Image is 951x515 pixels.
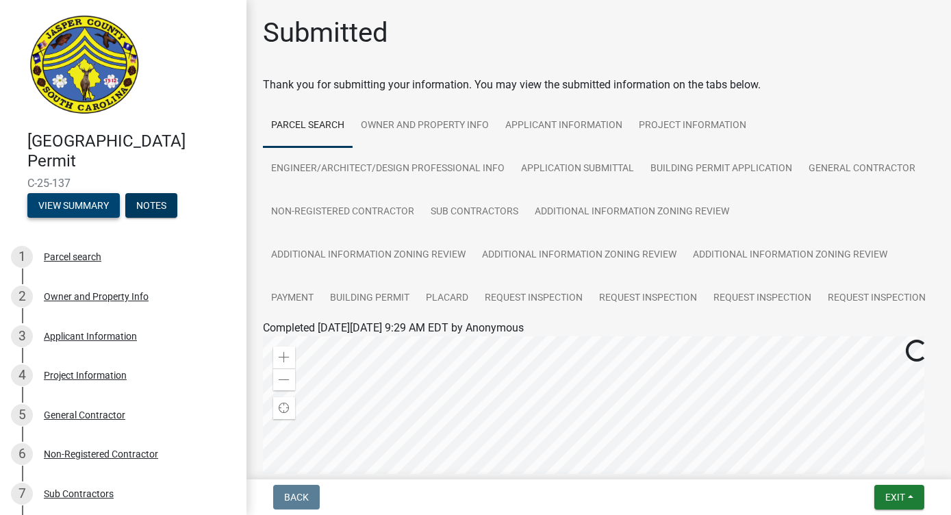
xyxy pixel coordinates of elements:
[44,489,114,499] div: Sub Contractors
[477,277,591,321] a: Request Inspection
[44,331,137,341] div: Applicant Information
[11,246,33,268] div: 1
[591,277,705,321] a: Request Inspection
[11,404,33,426] div: 5
[263,147,513,191] a: Engineer/Architect/Design Professional Info
[474,234,685,277] a: Additional Information Zoning Review
[263,77,935,93] div: Thank you for submitting your information. You may view the submitted information on the tabs below.
[273,397,295,419] div: Find my location
[263,190,422,234] a: Non-Registered Contractor
[273,485,320,510] button: Back
[874,485,924,510] button: Exit
[885,492,905,503] span: Exit
[44,410,125,420] div: General Contractor
[44,292,149,301] div: Owner and Property Info
[27,14,142,117] img: Jasper County, South Carolina
[11,325,33,347] div: 3
[27,177,219,190] span: C-25-137
[685,234,896,277] a: Additional Information Zoning Review
[27,201,120,212] wm-modal-confirm: Summary
[497,104,631,148] a: Applicant Information
[263,234,474,277] a: Additional Information Zoning Review
[27,193,120,218] button: View Summary
[11,364,33,386] div: 4
[44,370,127,380] div: Project Information
[631,104,755,148] a: Project Information
[422,190,527,234] a: Sub Contractors
[263,321,524,334] span: Completed [DATE][DATE] 9:29 AM EDT by Anonymous
[353,104,497,148] a: Owner and Property Info
[705,277,820,321] a: Request Inspection
[11,443,33,465] div: 6
[125,193,177,218] button: Notes
[284,492,309,503] span: Back
[44,449,158,459] div: Non-Registered Contractor
[513,147,642,191] a: Application Submittal
[11,286,33,307] div: 2
[273,347,295,368] div: Zoom in
[820,277,934,321] a: Request Inspection
[125,201,177,212] wm-modal-confirm: Notes
[44,252,101,262] div: Parcel search
[418,277,477,321] a: Placard
[800,147,924,191] a: General Contractor
[263,104,353,148] a: Parcel search
[273,368,295,390] div: Zoom out
[27,131,236,171] h4: [GEOGRAPHIC_DATA] Permit
[527,190,737,234] a: Additional Information Zoning Review
[322,277,418,321] a: Building Permit
[263,16,388,49] h1: Submitted
[11,483,33,505] div: 7
[263,277,322,321] a: Payment
[642,147,800,191] a: Building Permit Application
